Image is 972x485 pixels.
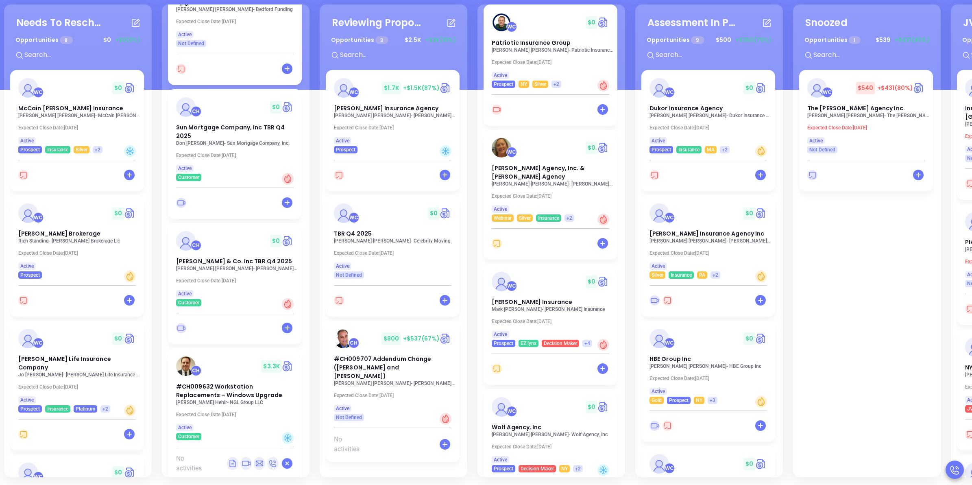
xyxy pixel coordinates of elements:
div: Warm [755,145,767,157]
span: Gordon W. Pratt Agency, Inc. & I.B. Hunt Agency [492,164,584,181]
span: Active [336,404,349,413]
img: #CH009707 Addendum Change (Keila Alves and Carolina Rodriguez) [334,329,353,348]
a: profileWalter Contreras$0Circle dollarDukor Insurance Agency[PERSON_NAME] [PERSON_NAME]- Dukor In... [641,70,775,153]
span: Active [336,262,349,271]
span: $ 1.7K [382,82,401,94]
img: Quote [282,235,294,247]
span: Active [178,423,192,432]
div: Carla Humber [349,338,359,348]
span: Active [178,30,192,39]
span: $ 500 [714,34,733,46]
img: Quote [124,207,136,219]
img: #CH009632 Workstation Replacements – Windows Upgrade [176,356,196,376]
span: $ 0 [270,101,282,114]
p: Mark Fingar - Fingar Insurance [492,306,614,312]
span: Active [20,136,34,145]
div: Warm [755,271,767,282]
p: Expected Close Date: [DATE] [649,250,771,256]
p: Jessica A. Hess - The Willis E. Kilborne Agency Inc. [807,113,929,118]
span: Insurance [47,404,68,413]
a: Quote [124,82,136,94]
span: Wolf Agency, Inc [492,423,542,431]
div: Walter Contreras [822,87,833,98]
p: Martin Murray - Bedford Funding [176,7,298,12]
span: $ 0 [586,401,597,413]
p: Expected Close Date: [DATE] [649,376,771,381]
div: Needs To RescheduleOpportunities 8$0+$0(0%) [10,11,146,70]
div: profileWalter Contreras$0Circle dollarHBE Group Inc[PERSON_NAME] [PERSON_NAME]- HBE Group IncExpe... [641,321,777,446]
span: Silver [534,80,546,89]
span: Wolfson Keegan Insurance Agency [334,104,438,112]
a: profileCarla Humber$3.3KCircle dollar#CH009632 Workstation Replacements – Windows Upgrade[PERSON_... [168,348,302,440]
span: Active [652,136,665,145]
span: Insurance [671,271,692,280]
span: +2 [102,404,108,413]
p: Expected Close Date: [DATE] [176,19,298,24]
span: Not Defined [336,271,362,280]
div: Carla Humber [191,240,201,251]
span: Customer [178,298,199,307]
span: +3 [710,396,715,405]
span: $ 0 [743,207,755,220]
img: Drushel and Kolakowski Insurance [649,454,669,474]
p: Expected Close Date: [DATE] [176,153,298,158]
span: Insurance [47,145,68,154]
div: Walter Contreras [506,22,517,32]
a: profileWalter Contreras$0Circle dollar[PERSON_NAME] Insurance Agency Inc[PERSON_NAME] [PERSON_NAM... [641,195,775,279]
span: $ 800 [381,332,401,345]
div: Hot [282,298,294,310]
div: profileCarla Humber$0Circle dollar[PERSON_NAME] & Co. Inc TBR Q4 2025[PERSON_NAME] [PERSON_NAME]-... [168,223,303,348]
p: Opportunities [15,33,73,48]
span: $ 3.3K [261,360,282,373]
span: Straub Insurance Agency Inc [649,229,764,238]
span: TBR Q4 2025 [334,229,372,238]
div: profileCarla Humber$0Circle dollarSun Mortgage Company, Inc TBR Q4 2025Don [PERSON_NAME]- Sun Mor... [168,89,303,223]
a: Quote [597,142,609,154]
span: No activities [176,454,211,473]
span: Prospect [652,145,671,154]
div: Cold [282,432,294,444]
span: Sun Mortgage Company, Inc TBR Q4 2025 [176,123,285,140]
span: +$2K (81%) [425,36,456,44]
p: Opportunities [804,33,861,48]
span: +$350 (70%) [735,36,771,44]
a: Quote [282,101,294,113]
span: $ 0 [112,82,124,94]
span: Decision Maker [521,464,554,473]
div: profileWalter Contreras$0Circle dollar[PERSON_NAME] Insurance Agency Inc[PERSON_NAME] [PERSON_NAM... [641,195,777,321]
img: Sun Mortgage Company, Inc TBR Q4 2025 [176,97,196,117]
div: Hot [597,339,609,351]
a: profileCarla Humber$0Circle dollarSun Mortgage Company, Inc TBR Q4 2025Don [PERSON_NAME]- Sun Mor... [168,89,302,181]
img: TBR Q4 2025 [334,203,353,223]
span: $ 539 [874,34,892,46]
input: Search... [339,50,461,60]
span: +$0 (0%) [115,36,140,44]
a: profileWalter Contreras$0Circle dollar[PERSON_NAME] BrokerageRich Standing- [PERSON_NAME] Brokera... [10,195,144,279]
img: Quote [440,332,451,345]
span: Edward R Reilly & Co. Inc TBR Q4 2025 [176,257,292,265]
span: Active [178,164,192,173]
div: Walter Contreras [33,472,44,482]
span: Webinar [494,214,512,223]
a: profileWalter Contreras$1.7K+$1.5K(87%)Circle dollar[PERSON_NAME] Insurance Agency[PERSON_NAME] [... [326,70,460,153]
div: Cold [440,145,451,157]
div: profileWalter Contreras$0Circle dollarMcCain [PERSON_NAME] Insurance[PERSON_NAME] [PERSON_NAME]- ... [10,70,146,195]
div: Walter Contreras [506,281,517,291]
p: Expected Close Date: [DATE] [334,125,456,131]
img: Quote [124,466,136,478]
img: Quote [597,275,609,288]
a: profileWalter Contreras$0Circle dollar[PERSON_NAME] InsuranceMark [PERSON_NAME]- [PERSON_NAME] In... [484,264,617,347]
a: profileWalter Contreras$0Circle dollarPatriotic Insurance Group[PERSON_NAME] [PERSON_NAME]- Patri... [484,4,617,88]
span: Not Defined [809,145,835,154]
span: Active [494,71,507,80]
img: Quote [755,332,767,345]
span: #CH009632 Workstation Replacements – Windows Upgrade [176,382,282,399]
div: Walter Contreras [664,87,675,98]
span: Insurance [538,214,559,223]
a: profileWalter Contreras$0Circle dollar[PERSON_NAME] Agency, Inc. & [PERSON_NAME] Agency[PERSON_NA... [484,130,617,222]
div: profileWalter Contreras$0Circle dollar[PERSON_NAME] BrokerageRich Standing- [PERSON_NAME] Brokera... [10,195,146,321]
img: Quote [755,458,767,470]
p: Don Rizzo - Sun Mortgage Company, Inc. [176,140,298,146]
p: Expected Close Date: [DATE] [334,250,456,256]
